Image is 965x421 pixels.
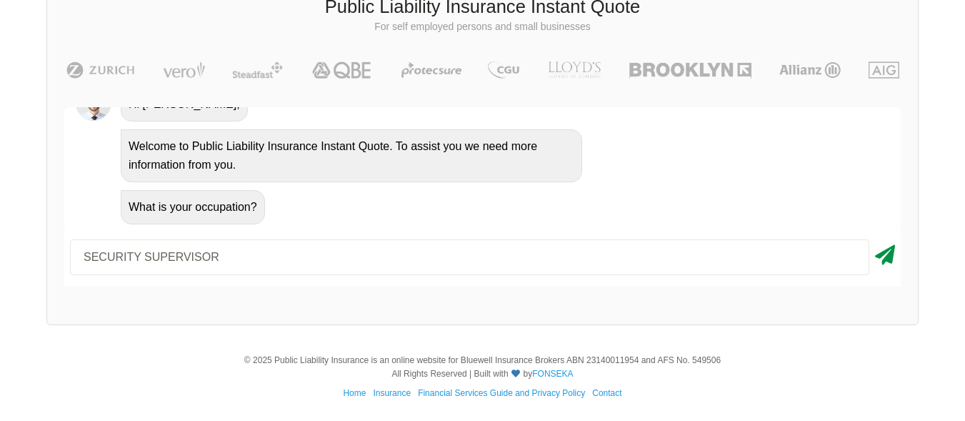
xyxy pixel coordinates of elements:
a: FONSEKA [532,369,573,379]
img: LLOYD's | Public Liability Insurance [540,61,609,79]
img: CGU | Public Liability Insurance [482,61,525,79]
a: Home [343,388,366,398]
div: Welcome to Public Liability Insurance Instant Quote. To assist you we need more information from ... [121,129,582,182]
img: Vero | Public Liability Insurance [156,61,211,79]
img: AIG | Public Liability Insurance [863,61,905,79]
img: Brooklyn | Public Liability Insurance [624,61,757,79]
a: Contact [592,388,621,398]
a: Insurance [373,388,411,398]
img: Allianz | Public Liability Insurance [772,61,848,79]
input: Your occupation [70,239,869,275]
p: For self employed persons and small businesses [58,20,907,34]
div: What is your occupation? [121,190,265,224]
img: Steadfast | Public Liability Insurance [226,61,289,79]
img: QBE | Public Liability Insurance [304,61,381,79]
img: Protecsure | Public Liability Insurance [396,61,468,79]
img: Zurich | Public Liability Insurance [60,61,141,79]
a: Financial Services Guide and Privacy Policy [418,388,585,398]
